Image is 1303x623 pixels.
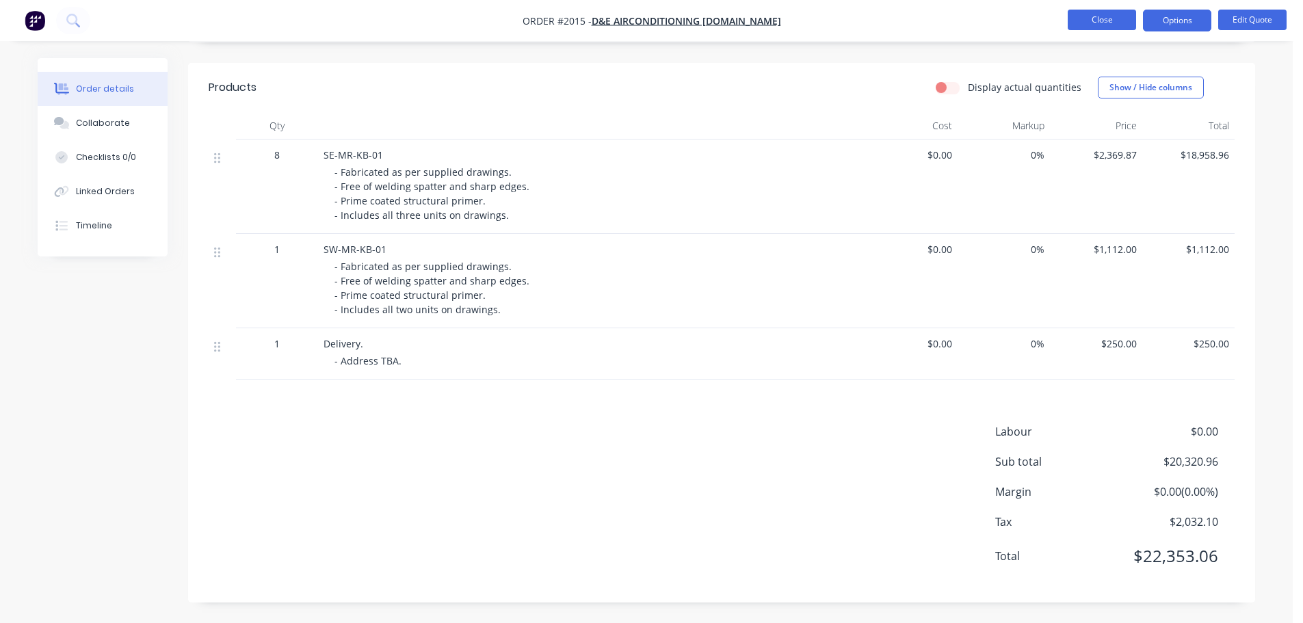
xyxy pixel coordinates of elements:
[1055,336,1137,351] span: $250.00
[274,148,280,162] span: 8
[523,14,592,27] span: Order #2015 -
[1055,242,1137,256] span: $1,112.00
[995,423,1117,440] span: Labour
[1117,514,1218,530] span: $2,032.10
[1117,453,1218,470] span: $20,320.96
[38,209,168,243] button: Timeline
[1068,10,1136,30] button: Close
[963,336,1044,351] span: 0%
[38,174,168,209] button: Linked Orders
[334,354,402,367] span: - Address TBA.
[1218,10,1287,30] button: Edit Quote
[963,148,1044,162] span: 0%
[1117,544,1218,568] span: $22,353.06
[871,336,952,351] span: $0.00
[968,80,1081,94] label: Display actual quantities
[995,514,1117,530] span: Tax
[1117,423,1218,440] span: $0.00
[209,79,256,96] div: Products
[1148,242,1229,256] span: $1,112.00
[1055,148,1137,162] span: $2,369.87
[324,243,386,256] span: SW-MR-KB-01
[958,112,1050,140] div: Markup
[995,483,1117,500] span: Margin
[274,336,280,351] span: 1
[76,185,135,198] div: Linked Orders
[1148,336,1229,351] span: $250.00
[995,548,1117,564] span: Total
[1143,10,1211,31] button: Options
[334,260,532,316] span: - Fabricated as per supplied drawings. - Free of welding spatter and sharp edges. - Prime coated ...
[76,220,112,232] div: Timeline
[76,117,130,129] div: Collaborate
[1098,77,1204,98] button: Show / Hide columns
[871,242,952,256] span: $0.00
[76,83,134,95] div: Order details
[1148,148,1229,162] span: $18,958.96
[274,242,280,256] span: 1
[38,106,168,140] button: Collaborate
[1050,112,1142,140] div: Price
[76,151,136,163] div: Checklists 0/0
[592,14,781,27] a: D&E Airconditioning [DOMAIN_NAME]
[324,148,383,161] span: SE-MR-KB-01
[324,337,363,350] span: Delivery.
[1142,112,1235,140] div: Total
[865,112,958,140] div: Cost
[1117,483,1218,500] span: $0.00 ( 0.00 %)
[871,148,952,162] span: $0.00
[995,453,1117,470] span: Sub total
[38,72,168,106] button: Order details
[236,112,318,140] div: Qty
[25,10,45,31] img: Factory
[38,140,168,174] button: Checklists 0/0
[334,165,532,222] span: - Fabricated as per supplied drawings. - Free of welding spatter and sharp edges. - Prime coated ...
[963,242,1044,256] span: 0%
